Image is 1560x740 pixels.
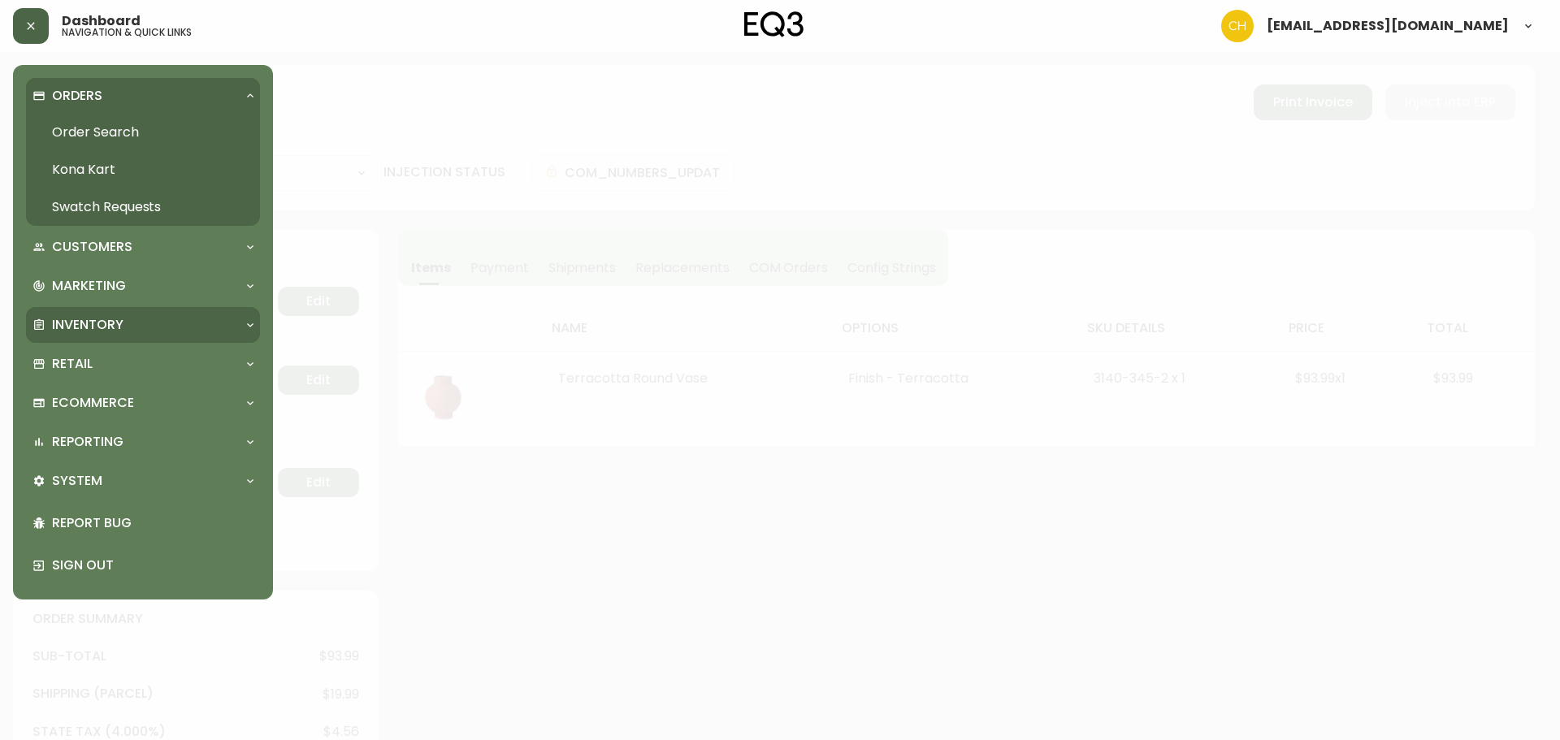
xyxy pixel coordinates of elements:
p: System [52,472,102,490]
div: Inventory [26,307,260,343]
div: System [26,463,260,499]
p: Report Bug [52,514,253,532]
p: Marketing [52,277,126,295]
div: Marketing [26,268,260,304]
span: [EMAIL_ADDRESS][DOMAIN_NAME] [1267,19,1509,32]
div: Report Bug [26,502,260,544]
p: Orders [52,87,102,105]
p: Ecommerce [52,394,134,412]
a: Order Search [26,114,260,151]
div: Reporting [26,424,260,460]
div: Ecommerce [26,385,260,421]
img: logo [744,11,804,37]
p: Retail [52,355,93,373]
p: Reporting [52,433,123,451]
a: Kona Kart [26,151,260,188]
div: Retail [26,346,260,382]
a: Swatch Requests [26,188,260,226]
img: 6288462cea190ebb98a2c2f3c744dd7e [1221,10,1254,42]
p: Inventory [52,316,123,334]
div: Orders [26,78,260,114]
span: Dashboard [62,15,141,28]
div: Sign Out [26,544,260,586]
p: Customers [52,238,132,256]
p: Sign Out [52,556,253,574]
div: Customers [26,229,260,265]
h5: navigation & quick links [62,28,192,37]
